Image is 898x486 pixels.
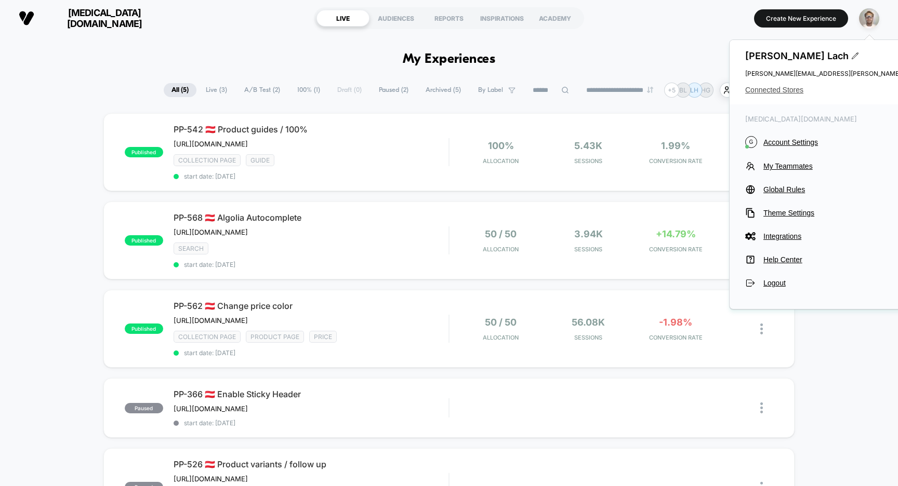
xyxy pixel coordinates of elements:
[246,154,274,166] span: GUIDE
[174,349,449,357] span: start date: [DATE]
[174,242,208,254] span: SEARCH
[174,419,449,427] span: start date: [DATE]
[198,83,235,97] span: Live ( 3 )
[661,140,690,151] span: 1.99%
[690,86,698,94] p: LH
[16,7,170,30] button: [MEDICAL_DATA][DOMAIN_NAME]
[476,10,529,26] div: INSPIRATIONS
[483,157,519,165] span: Allocation
[369,10,422,26] div: AUDIENCES
[701,86,710,94] p: HG
[574,228,603,239] span: 3.94k
[547,334,629,341] span: Sessions
[174,261,449,268] span: start date: [DATE]
[488,140,514,151] span: 100%
[174,172,449,180] span: start date: [DATE]
[164,83,196,97] span: All ( 5 )
[635,157,717,165] span: CONVERSION RATE
[316,10,369,26] div: LIVE
[745,136,757,148] i: G
[485,317,517,328] span: 50 / 50
[174,140,248,148] span: [URL][DOMAIN_NAME]
[371,83,416,97] span: Paused ( 2 )
[664,83,679,98] div: + 5
[174,212,449,223] span: PP-568 🇦🇹 Algolia Autocomplete
[760,402,763,413] img: close
[656,228,696,239] span: +14.79%
[403,52,496,67] h1: My Experiences
[418,83,469,97] span: Archived ( 5 )
[859,8,879,29] img: ppic
[760,323,763,334] img: close
[635,334,717,341] span: CONVERSION RATE
[174,459,449,469] span: PP-526 🇦🇹 Product variants / follow up
[309,331,337,343] span: PRICE
[125,323,163,334] span: published
[174,404,248,413] span: [URL][DOMAIN_NAME]
[289,83,328,97] span: 100% ( 1 )
[174,301,449,311] span: PP-562 🇦🇹 Change price color
[529,10,582,26] div: ACADEMY
[174,124,449,134] span: PP-542 🇦🇹 Product guides / 100%
[125,147,163,157] span: published
[236,83,288,97] span: A/B Test ( 2 )
[246,331,304,343] span: product page
[422,10,476,26] div: REPORTS
[679,86,687,94] p: BL
[478,86,503,94] span: By Label
[483,246,519,253] span: Allocation
[174,475,248,483] span: [URL][DOMAIN_NAME]
[574,140,602,151] span: 5.43k
[547,246,629,253] span: Sessions
[19,10,34,26] img: Visually logo
[659,317,692,328] span: -1.98%
[856,8,882,29] button: ppic
[174,389,449,399] span: PP-366 🇦🇹 Enable Sticky Header
[647,87,653,93] img: end
[485,228,517,239] span: 50 / 50
[125,235,163,246] span: published
[572,317,605,328] span: 56.08k
[174,331,241,343] span: COLLECTION PAGE
[174,228,248,236] span: [URL][DOMAIN_NAME]
[42,7,167,29] span: [MEDICAL_DATA][DOMAIN_NAME]
[754,9,848,28] button: Create New Experience
[174,316,248,325] span: [URL][DOMAIN_NAME]
[635,246,717,253] span: CONVERSION RATE
[483,334,519,341] span: Allocation
[125,403,163,413] span: paused
[174,154,241,166] span: COLLECTION PAGE
[547,157,629,165] span: Sessions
